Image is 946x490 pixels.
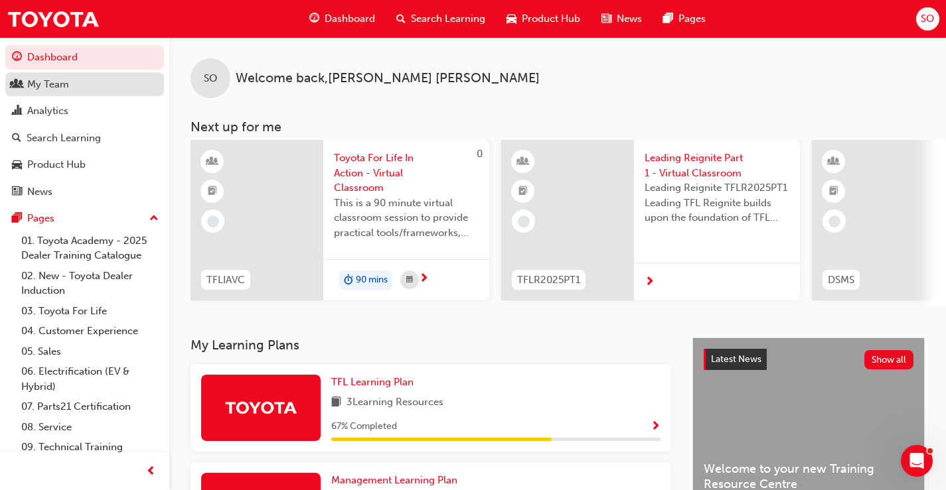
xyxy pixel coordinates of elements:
[5,45,164,70] a: Dashboard
[149,210,159,227] span: up-icon
[651,418,661,435] button: Show Progress
[678,11,706,27] span: Pages
[522,11,580,27] span: Product Hub
[828,273,854,288] span: DSMS
[411,11,485,27] span: Search Learning
[208,153,217,170] span: learningResourceType_INSTRUCTOR_LED-icon
[344,272,353,289] span: duration-icon
[16,321,164,341] a: 04. Customer Experience
[5,206,164,231] button: Pages
[518,183,528,200] span: booktick-icon
[7,4,100,34] img: Trak
[224,396,297,419] img: Trak
[331,395,341,411] span: book-icon
[921,11,934,27] span: SO
[347,395,443,411] span: 3 Learning Resources
[356,273,388,288] span: 90 mins
[5,153,164,177] a: Product Hub
[645,180,789,225] span: Leading Reignite TFLR2025PT1 Leading TFL Reignite builds upon the foundation of TFL Reignite, rea...
[916,7,939,31] button: SO
[645,276,655,288] span: next-icon
[477,148,483,160] span: 0
[829,183,838,200] span: booktick-icon
[331,474,457,486] span: Management Learning Plan
[601,11,611,27] span: news-icon
[334,196,479,241] span: This is a 90 minute virtual classroom session to provide practical tools/frameworks, behaviours a...
[146,463,156,480] span: prev-icon
[591,5,653,32] a: news-iconNews
[299,5,386,32] a: guage-iconDashboard
[518,153,528,170] span: learningResourceType_INSTRUCTOR_LED-icon
[16,341,164,362] a: 05. Sales
[191,140,489,300] a: 0TFLIAVCToyota For Life In Action - Virtual ClassroomThis is a 90 minute virtual classroom sessio...
[207,215,219,227] span: learningRecordVerb_NONE-icon
[12,105,22,117] span: chart-icon
[16,301,164,322] a: 03. Toyota For Life
[517,273,580,288] span: TFLR2025PT1
[12,133,21,145] span: search-icon
[5,126,164,151] a: Search Learning
[651,421,661,433] span: Show Progress
[704,349,913,370] a: Latest NewsShow all
[16,231,164,266] a: 01. Toyota Academy - 2025 Dealer Training Catalogue
[27,77,69,92] div: My Team
[5,99,164,123] a: Analytics
[16,397,164,417] a: 07. Parts21 Certification
[331,376,414,388] span: TFL Learning Plan
[16,361,164,397] a: 06. Electrification (EV & Hybrid)
[27,184,52,200] div: News
[663,11,673,27] span: pages-icon
[406,272,413,288] span: calendar-icon
[27,211,54,226] div: Pages
[206,273,245,288] span: TFLIAVC
[331,473,463,488] a: Management Learning Plan
[864,350,914,369] button: Show all
[5,180,164,204] a: News
[12,186,22,198] span: news-icon
[501,140,800,300] a: TFLR2025PT1Leading Reignite Part 1 - Virtual ClassroomLeading Reignite TFLR2025PT1 Leading TFL Re...
[419,273,429,285] span: next-icon
[518,215,530,227] span: learningRecordVerb_NONE-icon
[309,11,319,27] span: guage-icon
[27,103,68,119] div: Analytics
[27,157,86,172] div: Product Hub
[334,151,479,196] span: Toyota For Life In Action - Virtual Classroom
[617,11,642,27] span: News
[12,79,22,91] span: people-icon
[27,131,101,146] div: Search Learning
[208,183,217,200] span: booktick-icon
[507,11,516,27] span: car-icon
[396,11,406,27] span: search-icon
[5,72,164,97] a: My Team
[331,375,419,390] a: TFL Learning Plan
[16,417,164,438] a: 08. Service
[169,119,946,135] h3: Next up for me
[645,151,789,180] span: Leading Reignite Part 1 - Virtual Classroom
[12,159,22,171] span: car-icon
[653,5,716,32] a: pages-iconPages
[5,42,164,206] button: DashboardMy TeamAnalyticsSearch LearningProduct HubNews
[828,215,840,227] span: learningRecordVerb_NONE-icon
[711,353,761,365] span: Latest News
[331,419,397,434] span: 67 % Completed
[16,266,164,301] a: 02. New - Toyota Dealer Induction
[191,337,671,353] h3: My Learning Plans
[236,71,540,86] span: Welcome back , [PERSON_NAME] [PERSON_NAME]
[12,52,22,64] span: guage-icon
[325,11,375,27] span: Dashboard
[386,5,496,32] a: search-iconSearch Learning
[16,437,164,458] a: 09. Technical Training
[12,213,22,225] span: pages-icon
[901,445,933,477] iframe: Intercom live chat
[829,153,838,170] span: learningResourceType_INSTRUCTOR_LED-icon
[496,5,591,32] a: car-iconProduct Hub
[204,71,217,86] span: SO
